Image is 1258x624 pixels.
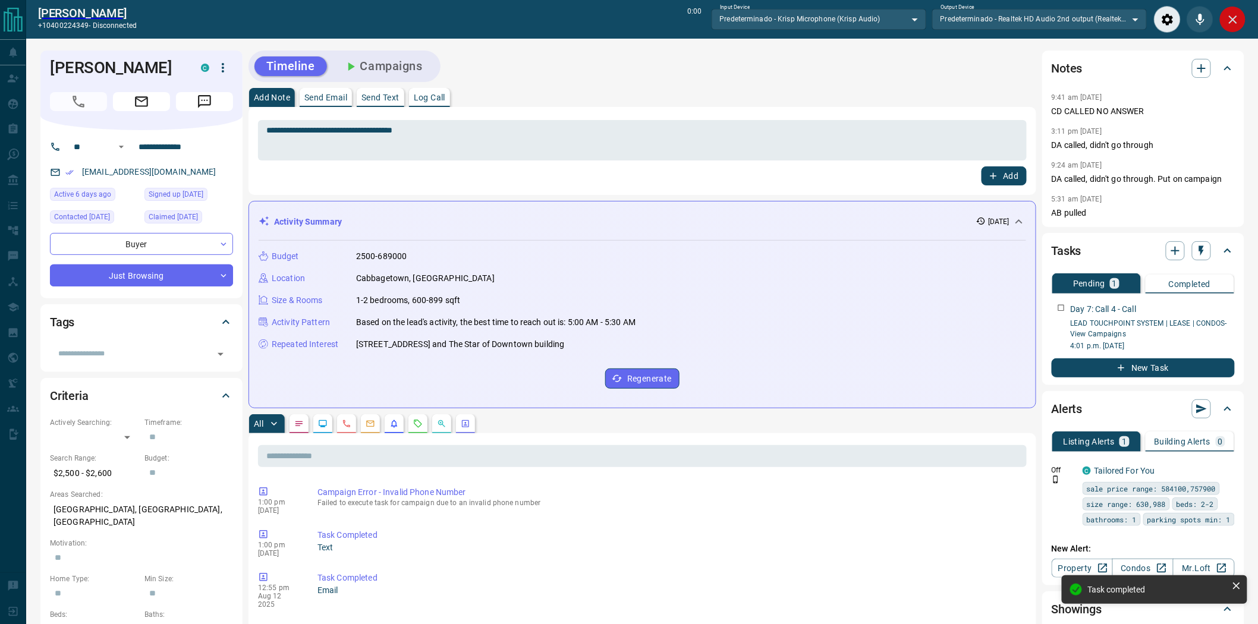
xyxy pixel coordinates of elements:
svg: Emails [366,419,375,428]
p: 2500-689000 [356,250,407,263]
svg: Listing Alerts [389,419,399,428]
p: Motivation: [50,538,233,549]
p: Completed [1169,280,1211,288]
div: condos.ca [1083,467,1091,475]
h2: Tags [50,313,74,332]
div: Thu Aug 07 2025 [50,188,139,204]
p: 1-2 bedrooms, 600-899 sqft [356,294,460,307]
div: Close [1219,6,1246,33]
p: CD CALLED NO ANSWER [1052,105,1235,118]
a: Mr.Loft [1173,559,1234,578]
span: Call [50,92,107,111]
p: [STREET_ADDRESS] and The Star of Downtown building [356,338,565,351]
span: Claimed [DATE] [149,211,198,223]
p: 5:31 am [DATE] [1052,195,1102,203]
p: All [254,420,263,428]
div: Tags [50,308,233,336]
p: 4:01 p.m. [DATE] [1071,341,1235,351]
a: Property [1052,559,1113,578]
button: New Task [1052,358,1235,377]
p: Min Size: [144,573,233,584]
p: Campaign Error - Invalid Phone Number [317,486,1022,499]
div: Buyer [50,233,233,255]
svg: Calls [342,419,351,428]
div: Showings [1052,595,1235,623]
p: Off [1052,465,1075,475]
div: Just Browsing [50,264,233,286]
button: Add [982,166,1027,185]
span: bathrooms: 1 [1087,513,1137,525]
a: Tailored For You [1095,466,1155,475]
p: Timeframe: [144,417,233,428]
p: Budget: [144,453,233,464]
div: Audio Settings [1154,6,1181,33]
button: Timeline [254,56,327,76]
p: Based on the lead's activity, the best time to reach out is: 5:00 AM - 5:30 AM [356,316,636,329]
p: Failed to execute task for campaign due to an invalid phone number [317,499,1022,507]
p: 3:11 pm [DATE] [1052,127,1102,135]
p: Send Text [361,93,400,102]
p: Budget [272,250,299,263]
p: DA called, didn't go through [1052,139,1235,152]
span: beds: 2-2 [1177,498,1214,510]
p: Cabbagetown, [GEOGRAPHIC_DATA] [356,272,495,285]
p: Baths: [144,609,233,620]
p: Text [317,541,1022,554]
p: 1:00 pm [258,541,300,549]
p: 12:55 pm [258,584,300,592]
p: Building Alerts [1155,437,1211,446]
span: Contacted [DATE] [54,211,110,223]
div: condos.ca [201,64,209,72]
svg: Agent Actions [461,419,470,428]
p: Repeated Interest [272,338,338,351]
p: [DATE] [258,506,300,515]
div: Mute [1187,6,1213,33]
p: Send Email [304,93,347,102]
h2: Showings [1052,600,1102,619]
p: 1 [1122,437,1127,446]
svg: Requests [413,419,423,428]
p: 0 [1218,437,1223,446]
a: LEAD TOUCHPOINT SYSTEM | LEASE | CONDOS- View Campaigns [1071,319,1228,338]
h2: Criteria [50,386,89,405]
p: Search Range: [50,453,139,464]
p: Beds: [50,609,139,620]
button: Open [212,346,229,363]
svg: Push Notification Only [1052,475,1060,484]
svg: Opportunities [437,419,446,428]
label: Output Device [941,4,974,11]
div: Predeterminado - Krisp Microphone (Krisp Audio) [712,9,926,29]
p: [DATE] [988,216,1009,227]
span: size range: 630,988 [1087,498,1166,510]
p: $2,500 - $2,600 [50,464,139,483]
button: Open [114,140,128,154]
div: Criteria [50,382,233,410]
p: Home Type: [50,573,139,584]
label: Input Device [720,4,750,11]
h1: [PERSON_NAME] [50,58,183,77]
p: 0:00 [687,6,702,33]
div: Task completed [1088,585,1227,594]
a: [PERSON_NAME] [38,6,137,20]
p: [DATE] [258,549,300,557]
p: 1:00 pm [258,498,300,506]
div: Thu Aug 07 2025 [144,188,233,204]
p: Log Call [414,93,445,102]
p: Areas Searched: [50,489,233,500]
p: Actively Searching: [50,417,139,428]
p: Size & Rooms [272,294,323,307]
h2: Tasks [1052,241,1081,260]
span: parking spots min: 1 [1147,513,1231,525]
h2: Notes [1052,59,1083,78]
span: disconnected [93,21,137,30]
p: Activity Summary [274,216,342,228]
span: Signed up [DATE] [149,188,203,200]
span: Email [113,92,170,111]
p: Pending [1073,279,1105,288]
p: 9:41 am [DATE] [1052,93,1102,102]
p: Task Completed [317,572,1022,584]
div: Alerts [1052,395,1235,423]
span: Message [176,92,233,111]
span: Active 6 days ago [54,188,111,200]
